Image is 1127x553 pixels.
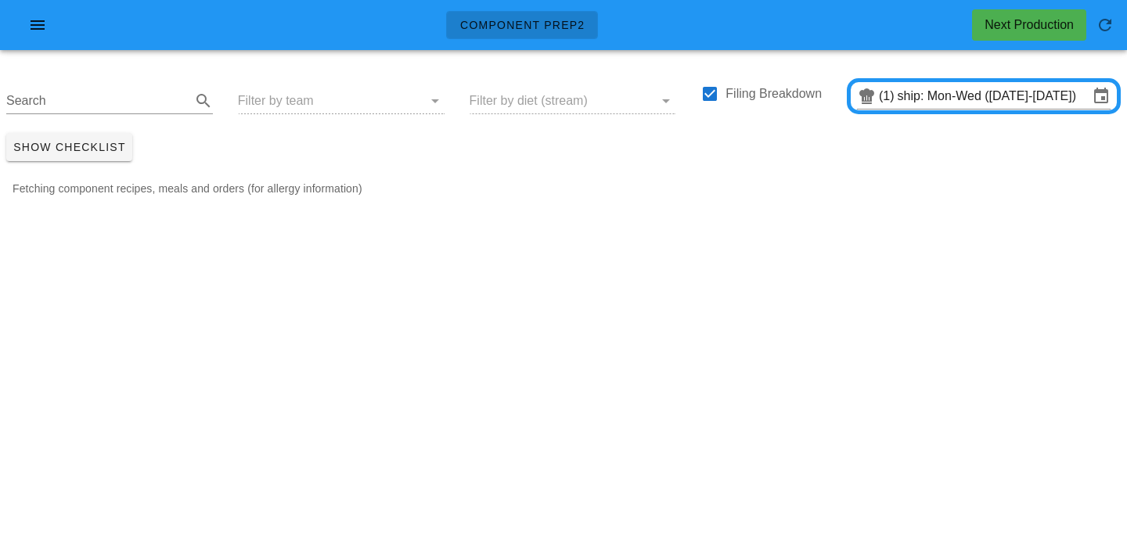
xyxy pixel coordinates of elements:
div: (1) [879,88,898,104]
span: Component Prep2 [459,19,585,31]
button: Show Checklist [6,133,132,161]
span: Show Checklist [13,141,126,153]
label: Filing Breakdown [726,86,822,102]
a: Component Prep2 [446,11,599,39]
div: Next Production [985,16,1074,34]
